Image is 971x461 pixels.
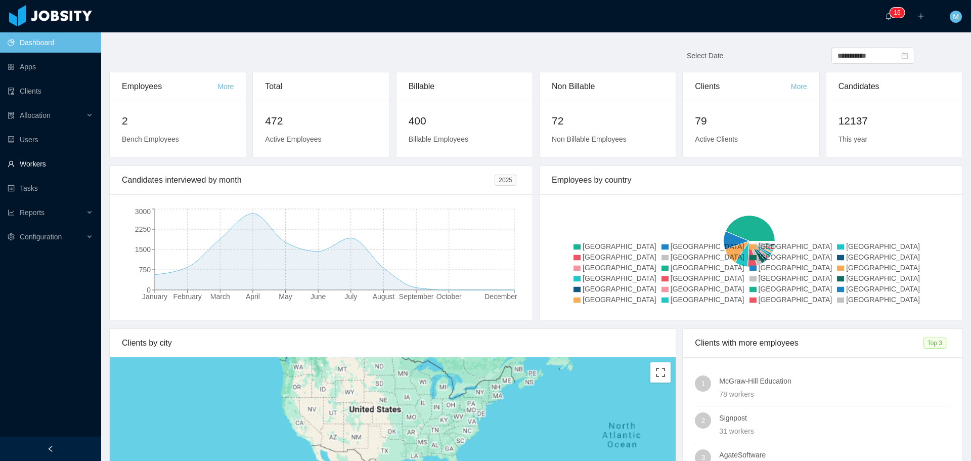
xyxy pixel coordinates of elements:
[719,412,950,424] h4: Signpost
[122,135,179,143] span: Bench Employees
[583,242,656,250] span: [GEOGRAPHIC_DATA]
[142,292,167,301] tspan: January
[436,292,462,301] tspan: October
[846,296,920,304] span: [GEOGRAPHIC_DATA]
[122,329,664,357] div: Clients by city
[135,245,151,254] tspan: 1500
[8,57,93,77] a: icon: appstoreApps
[20,208,45,217] span: Reports
[20,233,62,241] span: Configuration
[671,296,744,304] span: [GEOGRAPHIC_DATA]
[135,225,151,233] tspan: 2250
[8,178,93,198] a: icon: profileTasks
[135,207,151,216] tspan: 3000
[552,135,627,143] span: Non Billable Employees
[695,72,790,101] div: Clients
[901,52,908,59] i: icon: calendar
[897,8,901,18] p: 6
[311,292,326,301] tspan: June
[671,274,744,282] span: [GEOGRAPHIC_DATA]
[885,13,892,20] i: icon: bell
[246,292,260,301] tspan: April
[701,412,705,429] span: 2
[671,242,744,250] span: [GEOGRAPHIC_DATA]
[846,253,920,261] span: [GEOGRAPHIC_DATA]
[846,242,920,250] span: [GEOGRAPHIC_DATA]
[8,130,93,150] a: icon: robotUsers
[671,253,744,261] span: [GEOGRAPHIC_DATA]
[265,113,377,129] h2: 472
[173,292,202,301] tspan: February
[552,72,664,101] div: Non Billable
[583,274,656,282] span: [GEOGRAPHIC_DATA]
[409,113,520,129] h2: 400
[265,135,321,143] span: Active Employees
[583,264,656,272] span: [GEOGRAPHIC_DATA]
[583,253,656,261] span: [GEOGRAPHIC_DATA]
[344,292,357,301] tspan: July
[917,13,924,20] i: icon: plus
[759,296,832,304] span: [GEOGRAPHIC_DATA]
[8,154,93,174] a: icon: userWorkers
[139,266,151,274] tspan: 750
[759,242,832,250] span: [GEOGRAPHIC_DATA]
[838,135,868,143] span: This year
[890,8,904,18] sup: 16
[8,233,15,240] i: icon: setting
[122,113,234,129] h2: 2
[695,113,807,129] h2: 79
[838,72,950,101] div: Candidates
[701,375,705,392] span: 1
[671,264,744,272] span: [GEOGRAPHIC_DATA]
[217,82,234,91] a: More
[583,296,656,304] span: [GEOGRAPHIC_DATA]
[8,209,15,216] i: icon: line-chart
[122,72,217,101] div: Employees
[409,72,520,101] div: Billable
[719,426,950,437] div: 31 workers
[20,111,51,119] span: Allocation
[846,285,920,293] span: [GEOGRAPHIC_DATA]
[8,112,15,119] i: icon: solution
[147,286,151,294] tspan: 0
[484,292,517,301] tspan: December
[719,375,950,387] h4: McGraw-Hill Education
[650,362,671,383] button: Toggle fullscreen view
[846,274,920,282] span: [GEOGRAPHIC_DATA]
[687,52,723,60] span: Select Date
[759,274,832,282] span: [GEOGRAPHIC_DATA]
[695,135,738,143] span: Active Clients
[759,253,832,261] span: [GEOGRAPHIC_DATA]
[838,113,950,129] h2: 12137
[719,389,950,400] div: 78 workers
[791,82,807,91] a: More
[8,32,93,53] a: icon: pie-chartDashboard
[759,285,832,293] span: [GEOGRAPHIC_DATA]
[583,285,656,293] span: [GEOGRAPHIC_DATA]
[552,166,950,194] div: Employees by country
[552,113,664,129] h2: 72
[409,135,468,143] span: Billable Employees
[279,292,292,301] tspan: May
[399,292,434,301] tspan: September
[671,285,744,293] span: [GEOGRAPHIC_DATA]
[265,72,377,101] div: Total
[495,175,516,186] span: 2025
[695,329,923,357] div: Clients with more employees
[759,264,832,272] span: [GEOGRAPHIC_DATA]
[719,449,950,460] h4: AgateSoftware
[373,292,395,301] tspan: August
[953,11,959,23] span: M
[923,338,946,349] span: Top 3
[846,264,920,272] span: [GEOGRAPHIC_DATA]
[210,292,230,301] tspan: March
[894,8,897,18] p: 1
[122,166,495,194] div: Candidates interviewed by month
[8,81,93,101] a: icon: auditClients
